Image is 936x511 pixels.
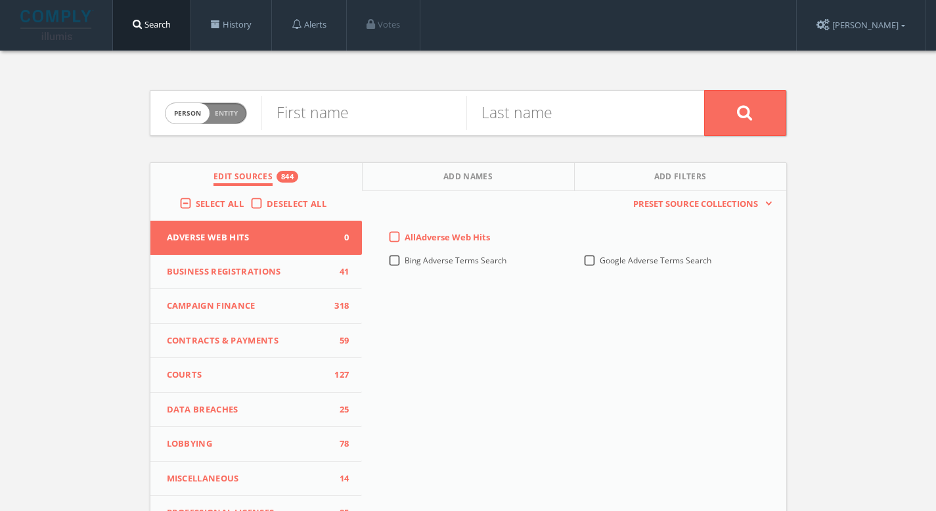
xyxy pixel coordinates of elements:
[167,472,330,485] span: Miscellaneous
[329,231,349,244] span: 0
[150,163,363,191] button: Edit Sources844
[329,368,349,382] span: 127
[405,255,506,266] span: Bing Adverse Terms Search
[150,289,363,324] button: Campaign Finance318
[627,198,772,211] button: Preset Source Collections
[277,171,298,183] div: 844
[150,462,363,497] button: Miscellaneous14
[167,231,330,244] span: Adverse Web Hits
[213,171,273,186] span: Edit Sources
[150,255,363,290] button: Business Registrations41
[196,198,244,210] span: Select All
[150,393,363,428] button: Data Breaches25
[167,300,330,313] span: Campaign Finance
[215,108,238,118] span: Entity
[443,171,493,186] span: Add Names
[167,403,330,416] span: Data Breaches
[329,437,349,451] span: 78
[329,334,349,347] span: 59
[575,163,786,191] button: Add Filters
[329,472,349,485] span: 14
[363,163,575,191] button: Add Names
[167,334,330,347] span: Contracts & Payments
[150,427,363,462] button: Lobbying78
[167,265,330,278] span: Business Registrations
[267,198,326,210] span: Deselect All
[329,265,349,278] span: 41
[627,198,765,211] span: Preset Source Collections
[20,10,94,40] img: illumis
[600,255,711,266] span: Google Adverse Terms Search
[405,231,490,243] span: All Adverse Web Hits
[654,171,707,186] span: Add Filters
[150,324,363,359] button: Contracts & Payments59
[150,221,363,255] button: Adverse Web Hits0
[329,300,349,313] span: 318
[167,437,330,451] span: Lobbying
[166,103,210,123] span: person
[329,403,349,416] span: 25
[167,368,330,382] span: Courts
[150,358,363,393] button: Courts127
